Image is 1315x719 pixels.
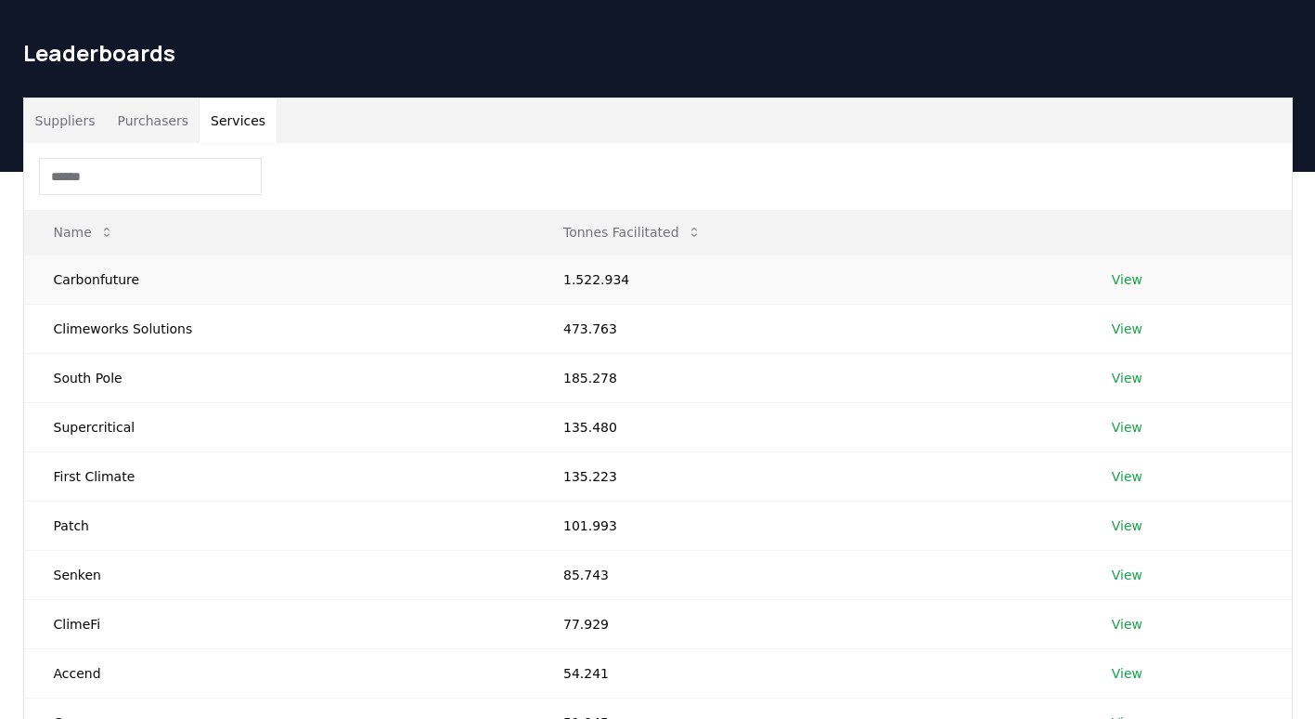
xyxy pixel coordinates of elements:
[534,451,1082,501] td: 135.223
[24,402,534,451] td: Supercritical
[534,255,1082,304] td: 1.522.934
[1112,320,1142,338] a: View
[24,255,534,304] td: Carbonfuture
[1112,664,1142,683] a: View
[1112,467,1142,486] a: View
[534,501,1082,550] td: 101.993
[534,304,1082,353] td: 473.763
[1112,615,1142,634] a: View
[39,214,129,251] button: Name
[548,214,716,251] button: Tonnes Facilitated
[534,353,1082,402] td: 185.278
[534,599,1082,648] td: 77.929
[1112,369,1142,387] a: View
[1112,270,1142,289] a: View
[1112,516,1142,535] a: View
[24,98,107,143] button: Suppliers
[24,451,534,501] td: First Climate
[1112,418,1142,437] a: View
[200,98,277,143] button: Services
[23,38,1293,68] h1: Leaderboards
[534,648,1082,698] td: 54.241
[106,98,200,143] button: Purchasers
[24,501,534,550] td: Patch
[534,550,1082,599] td: 85.743
[534,402,1082,451] td: 135.480
[24,353,534,402] td: South Pole
[24,304,534,353] td: Climeworks Solutions
[24,648,534,698] td: Accend
[24,599,534,648] td: ClimeFi
[24,550,534,599] td: Senken
[1112,566,1142,584] a: View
